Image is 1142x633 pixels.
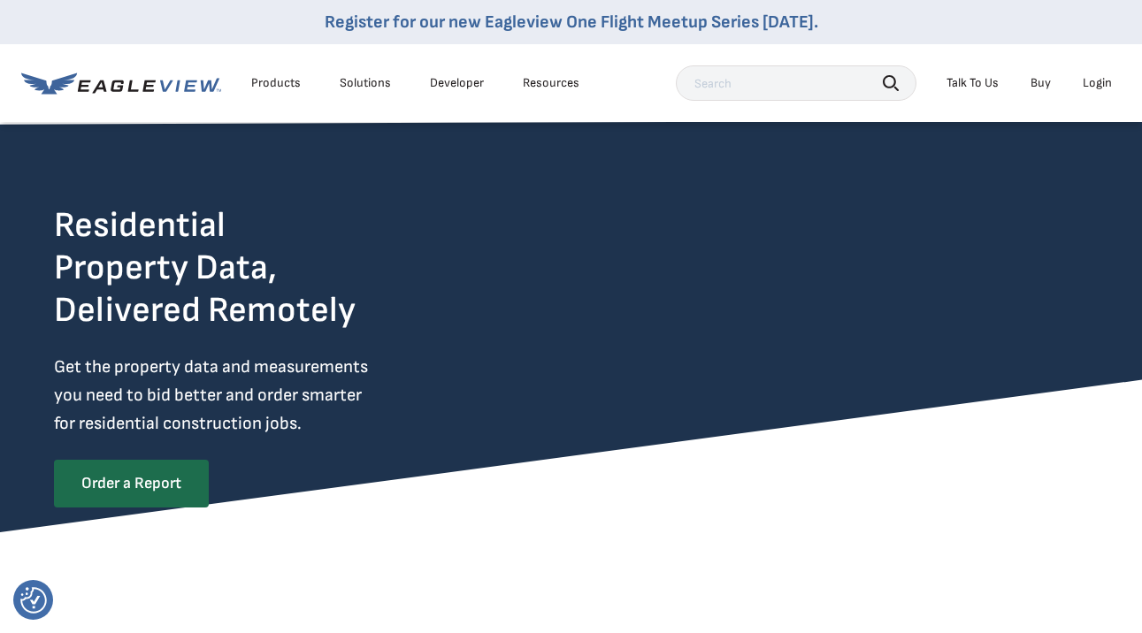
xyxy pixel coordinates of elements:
[1083,75,1112,91] div: Login
[340,75,391,91] div: Solutions
[54,353,441,438] p: Get the property data and measurements you need to bid better and order smarter for residential c...
[251,75,301,91] div: Products
[430,75,484,91] a: Developer
[20,587,47,614] button: Consent Preferences
[20,587,47,614] img: Revisit consent button
[523,75,579,91] div: Resources
[54,204,356,332] h2: Residential Property Data, Delivered Remotely
[325,11,818,33] a: Register for our new Eagleview One Flight Meetup Series [DATE].
[54,460,209,507] a: Order a Report
[1031,75,1051,91] a: Buy
[676,65,916,101] input: Search
[947,75,999,91] div: Talk To Us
